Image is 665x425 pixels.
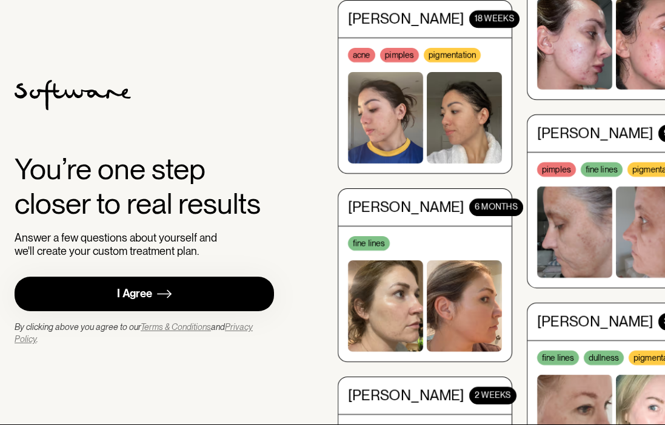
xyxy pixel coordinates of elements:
[117,287,152,301] div: I Agree
[537,349,576,364] div: pimples
[395,235,435,249] div: dullness
[15,152,274,222] div: You’re one step closer to real results
[392,46,432,61] div: dullness
[469,9,516,27] div: 2 WEEKS
[537,124,653,141] div: [PERSON_NAME]
[348,9,464,27] div: [PERSON_NAME]
[15,277,274,311] a: I Agree
[439,235,496,249] div: pigmentation
[15,231,222,257] div: Answer a few questions about yourself and we'll create your custom treatment plan.
[348,386,380,403] div: Anya
[141,322,211,332] a: Terms & Conditions
[15,321,274,345] div: By clicking above you agree to our and .
[348,197,378,215] div: Tash
[581,349,638,364] div: pigmentation
[448,197,502,215] div: 6 MONTHS
[584,161,641,176] div: pigmentation
[537,312,577,329] div: Tiarna
[436,46,493,61] div: pigmentation
[348,235,390,249] div: fine lines
[348,46,387,61] div: pimples
[537,161,579,176] div: fine lines
[455,386,502,403] div: 8 WEEKS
